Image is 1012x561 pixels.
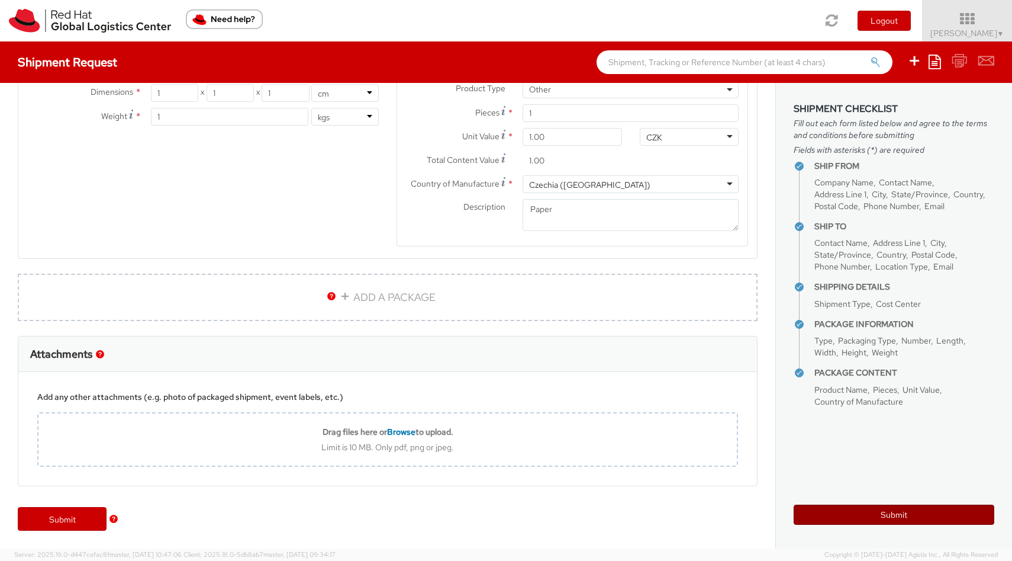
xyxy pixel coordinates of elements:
span: Description [463,201,505,212]
span: State/Province [891,189,948,200]
span: ▼ [997,29,1004,39]
span: Country of Manufacture [814,396,903,407]
span: Packaging Type [838,335,896,346]
span: master, [DATE] 10:47:06 [109,550,182,559]
span: Other [529,84,732,95]
span: Country [876,249,906,260]
input: Shipment, Tracking or Reference Number (at least 4 chars) [597,50,892,74]
span: Postal Code [814,201,858,211]
h4: Package Content [814,368,994,377]
button: Logout [858,11,911,31]
span: Unit Value [462,131,499,142]
span: Postal Code [911,249,955,260]
span: Pieces [475,107,499,118]
button: Need help? [186,9,263,29]
div: Czechia ([GEOGRAPHIC_DATA]) [529,179,650,191]
a: Submit [18,507,107,531]
span: Cost Center [876,299,921,309]
span: Country of Manufacture [411,178,499,189]
h4: Shipping Details [814,283,994,291]
h3: Shipment Checklist [794,104,994,114]
span: Client: 2025.18.0-5db8ab7 [183,550,336,559]
div: Add any other attachments (e.g. photo of packaged shipment, event labels, etc.) [37,391,738,403]
span: Height [842,347,866,358]
h4: Ship From [814,162,994,171]
span: Unit Value [903,384,940,395]
span: Company Name [814,177,874,188]
button: Submit [794,505,994,525]
span: Fields with asterisks (*) are required [794,144,994,156]
span: Server: 2025.19.0-d447cefac8f [14,550,182,559]
div: CZK [646,132,662,143]
span: Email [933,261,953,272]
span: Address Line 1 [814,189,866,200]
div: Limit is 10 MB. Only pdf, png or jpeg. [38,442,737,453]
span: Number [901,335,931,346]
span: Copyright © [DATE]-[DATE] Agistix Inc., All Rights Reserved [824,550,998,560]
span: Product Type [456,83,505,94]
b: Drag files here or to upload. [323,427,453,437]
span: Other [523,81,739,98]
span: Pieces [873,384,897,395]
span: Location Type [875,261,928,272]
span: Weight [101,111,127,121]
span: master, [DATE] 09:34:17 [263,550,336,559]
span: X [254,84,262,102]
span: Product Name [814,384,868,395]
span: City [930,238,945,248]
a: ADD A PACKAGE [18,274,758,321]
h4: Ship To [814,222,994,231]
input: Height [262,84,309,102]
span: Shipment Type [814,299,871,309]
span: Contact Name [879,177,932,188]
span: Phone Number [863,201,919,211]
span: Phone Number [814,261,870,272]
img: rh-logistics-00dfa346123c4ec078e1.svg [9,9,171,33]
span: State/Province [814,249,871,260]
h3: Attachments [30,348,92,360]
span: Weight [872,347,898,358]
span: X [198,84,206,102]
span: Browse [387,427,415,437]
span: Total Content Value [427,155,499,165]
span: Contact Name [814,238,868,248]
span: City [872,189,886,200]
span: Fill out each form listed below and agree to the terms and conditions before submitting [794,117,994,141]
span: Address Line 1 [873,238,925,248]
span: Dimensions [91,86,133,97]
span: Length [936,335,963,346]
input: Width [207,84,254,102]
input: Length [151,84,198,102]
span: Type [814,335,833,346]
h4: Shipment Request [18,56,117,69]
h4: Package Information [814,320,994,329]
span: Width [814,347,836,358]
span: Email [924,201,945,211]
span: Country [953,189,983,200]
span: [PERSON_NAME] [930,28,1004,39]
